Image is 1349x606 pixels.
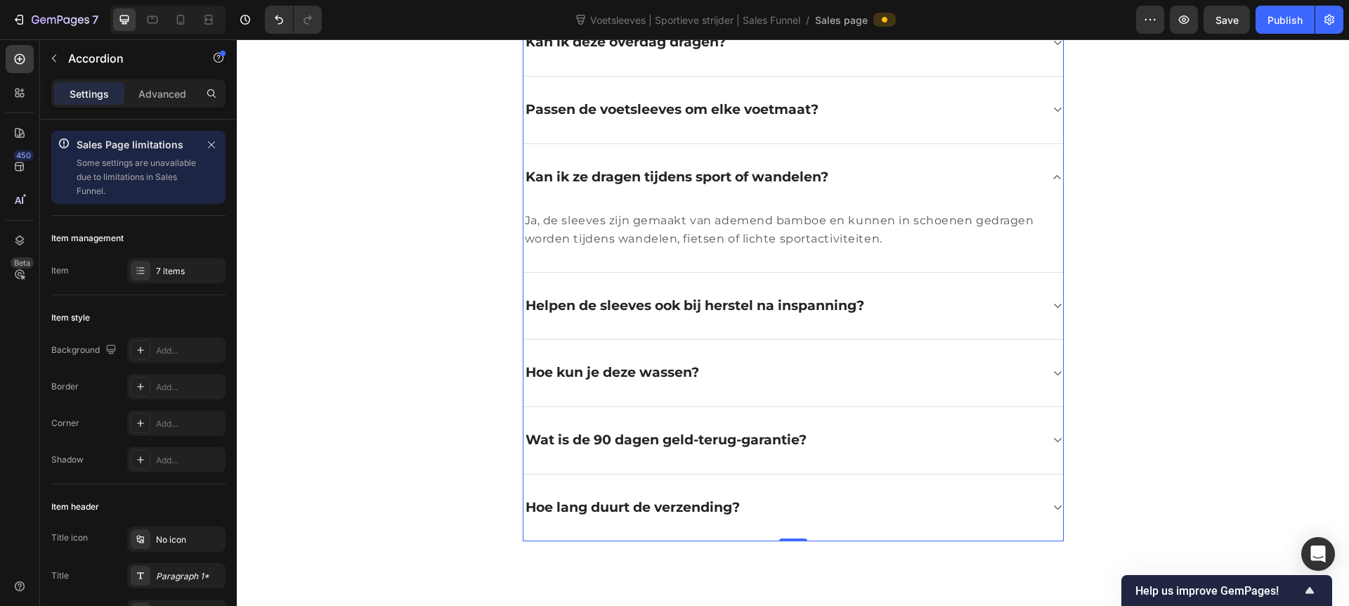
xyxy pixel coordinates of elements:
p: Accordion [68,50,188,67]
div: Title [51,569,69,582]
p: Wat is de 90 dagen geld-terug-garantie? [289,392,570,410]
button: Save [1204,6,1250,34]
div: Item style [51,311,90,324]
span: Help us improve GemPages! [1135,584,1301,598]
iframe: Design area [237,39,1349,606]
p: Passen de voetsleeves om elke voetmaat? [289,62,582,79]
p: Ja, de sleeves zijn gemaakt van ademend bamboe en kunnen in schoenen gedragen worden tijdens wand... [288,172,825,208]
p: Some settings are unavailable due to limitations in Sales Funnel. [77,156,197,198]
div: Paragraph 1* [156,570,222,583]
p: Sales Page limitations [77,136,197,153]
div: Open Intercom Messenger [1301,537,1335,571]
p: Advanced [138,86,186,101]
button: 7 [6,6,105,34]
div: 450 [13,150,34,161]
div: Item header [51,501,99,513]
div: Corner [51,417,79,430]
span: Save [1216,14,1239,26]
div: Undo/Redo [265,6,322,34]
div: No icon [156,534,222,546]
div: Title icon [51,531,88,544]
div: Add... [156,418,222,430]
div: Border [51,380,79,393]
button: Show survey - Help us improve GemPages! [1135,582,1318,599]
p: Settings [70,86,109,101]
button: Publish [1256,6,1315,34]
div: Background [51,341,119,360]
p: Hoe kun je deze wassen? [289,325,462,342]
div: 7 items [156,265,222,278]
div: Shadow [51,453,84,466]
div: Item [51,264,69,277]
p: 7 [92,11,98,28]
div: Beta [11,257,34,269]
div: Item management [51,232,124,245]
p: Helpen de sleeves ook bij herstel na inspanning? [289,258,627,276]
p: Hoe lang duurt de verzending? [289,460,503,477]
div: Publish [1267,13,1303,27]
p: Kan ik ze dragen tijdens sport of wandelen? [289,129,592,147]
div: Add... [156,454,222,467]
span: Voetsleeves | Sportieve strijder | Sales Funnel [587,13,803,27]
span: Sales page [815,13,868,27]
span: / [806,13,809,27]
div: Add... [156,381,222,394]
div: Add... [156,344,222,357]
